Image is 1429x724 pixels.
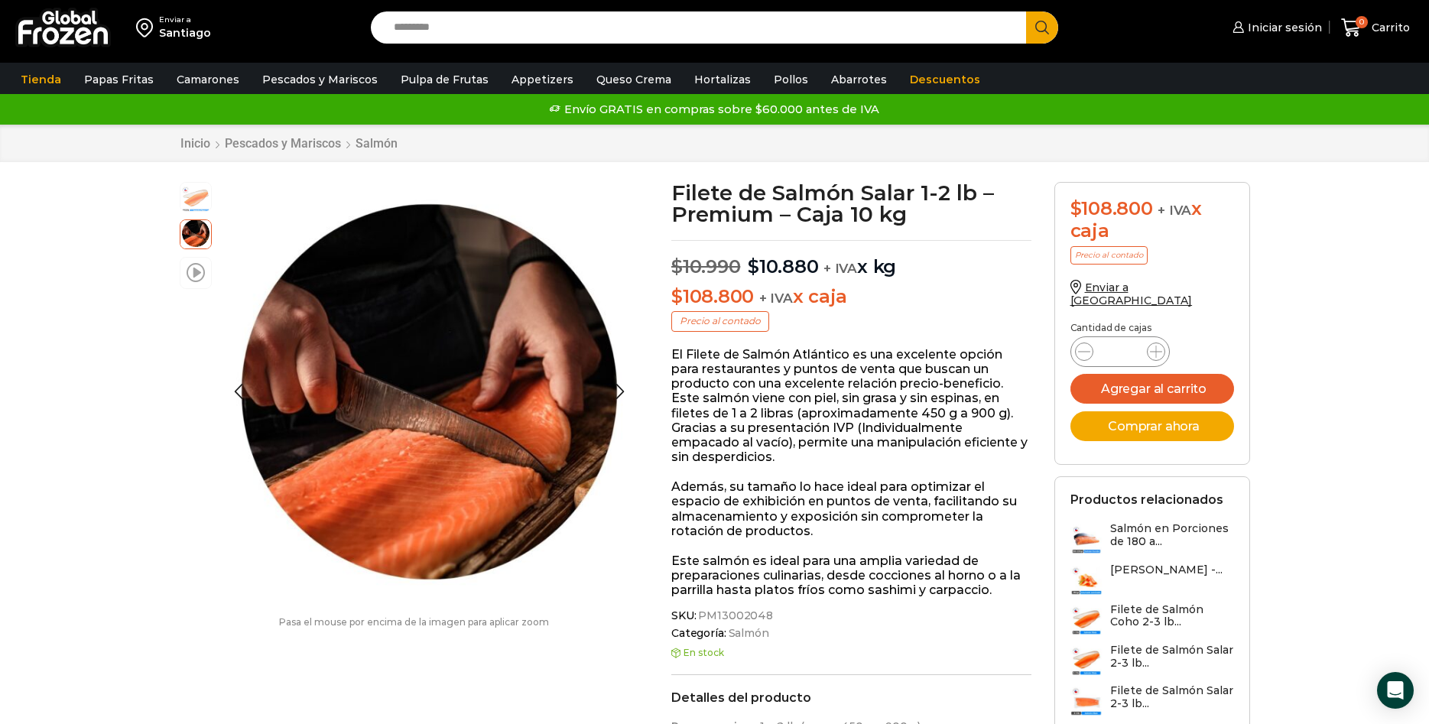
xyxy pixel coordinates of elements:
input: Product quantity [1106,341,1135,362]
h2: Detalles del producto [671,690,1031,705]
bdi: 10.880 [748,255,818,278]
a: Filete de Salmón Salar 2-3 lb... [1070,644,1234,677]
a: Pescados y Mariscos [255,65,385,94]
h3: Salmón en Porciones de 180 a... [1110,522,1234,548]
span: + IVA [1158,203,1191,218]
a: Inicio [180,136,211,151]
a: Appetizers [504,65,581,94]
a: Enviar a [GEOGRAPHIC_DATA] [1070,281,1193,307]
span: salmon-filete [180,218,211,248]
h3: Filete de Salmón Salar 2-3 lb... [1110,684,1234,710]
button: Search button [1026,11,1058,44]
span: + IVA [759,291,793,306]
a: Papas Fritas [76,65,161,94]
span: SKU: [671,609,1031,622]
p: x kg [671,240,1031,278]
bdi: 10.990 [671,255,740,278]
a: Hortalizas [687,65,758,94]
a: Salmón en Porciones de 180 a... [1070,522,1234,555]
p: Precio al contado [1070,246,1148,265]
span: salmon 1-2 lb [180,183,211,213]
nav: Breadcrumb [180,136,398,151]
a: Salmón [355,136,398,151]
a: Filete de Salmón Salar 2-3 lb... [1070,684,1234,717]
a: 0 Carrito [1337,10,1414,46]
button: Agregar al carrito [1070,374,1234,404]
a: Iniciar sesión [1229,12,1322,43]
h2: Productos relacionados [1070,492,1223,507]
a: Queso Crema [589,65,679,94]
span: Categoría: [671,627,1031,640]
div: x caja [1070,198,1234,242]
a: Camarones [169,65,247,94]
a: Tienda [13,65,69,94]
a: Filete de Salmón Coho 2-3 lb... [1070,603,1234,636]
a: Pulpa de Frutas [393,65,496,94]
p: El Filete de Salmón Atlántico es una excelente opción para restaurantes y puntos de venta que bus... [671,347,1031,465]
p: x caja [671,286,1031,308]
button: Comprar ahora [1070,411,1234,441]
span: $ [1070,197,1082,219]
span: Carrito [1368,20,1410,35]
h1: Filete de Salmón Salar 1-2 lb – Premium – Caja 10 kg [671,182,1031,225]
span: $ [671,255,683,278]
div: Enviar a [159,15,211,25]
span: PM13002048 [696,609,773,622]
div: Open Intercom Messenger [1377,672,1414,709]
h3: Filete de Salmón Coho 2-3 lb... [1110,603,1234,629]
bdi: 108.800 [1070,197,1153,219]
a: Descuentos [902,65,988,94]
p: Este salmón es ideal para una amplia variedad de preparaciones culinarias, desde cocciones al hor... [671,554,1031,598]
p: Precio al contado [671,311,769,331]
h3: [PERSON_NAME] -... [1110,563,1223,576]
span: $ [748,255,759,278]
span: 0 [1356,16,1368,28]
span: Iniciar sesión [1244,20,1322,35]
a: Abarrotes [823,65,895,94]
a: Pescados y Mariscos [224,136,342,151]
a: Pollos [766,65,816,94]
p: Pasa el mouse por encima de la imagen para aplicar zoom [180,617,649,628]
p: Cantidad de cajas [1070,323,1234,333]
h3: Filete de Salmón Salar 2-3 lb... [1110,644,1234,670]
p: Además, su tamaño lo hace ideal para optimizar el espacio de exhibición en puntos de venta, facil... [671,479,1031,538]
p: En stock [671,648,1031,658]
span: + IVA [823,261,857,276]
bdi: 108.800 [671,285,754,307]
span: $ [671,285,683,307]
a: [PERSON_NAME] -... [1070,563,1223,596]
div: Santiago [159,25,211,41]
img: address-field-icon.svg [136,15,159,41]
a: Salmón [726,627,769,640]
